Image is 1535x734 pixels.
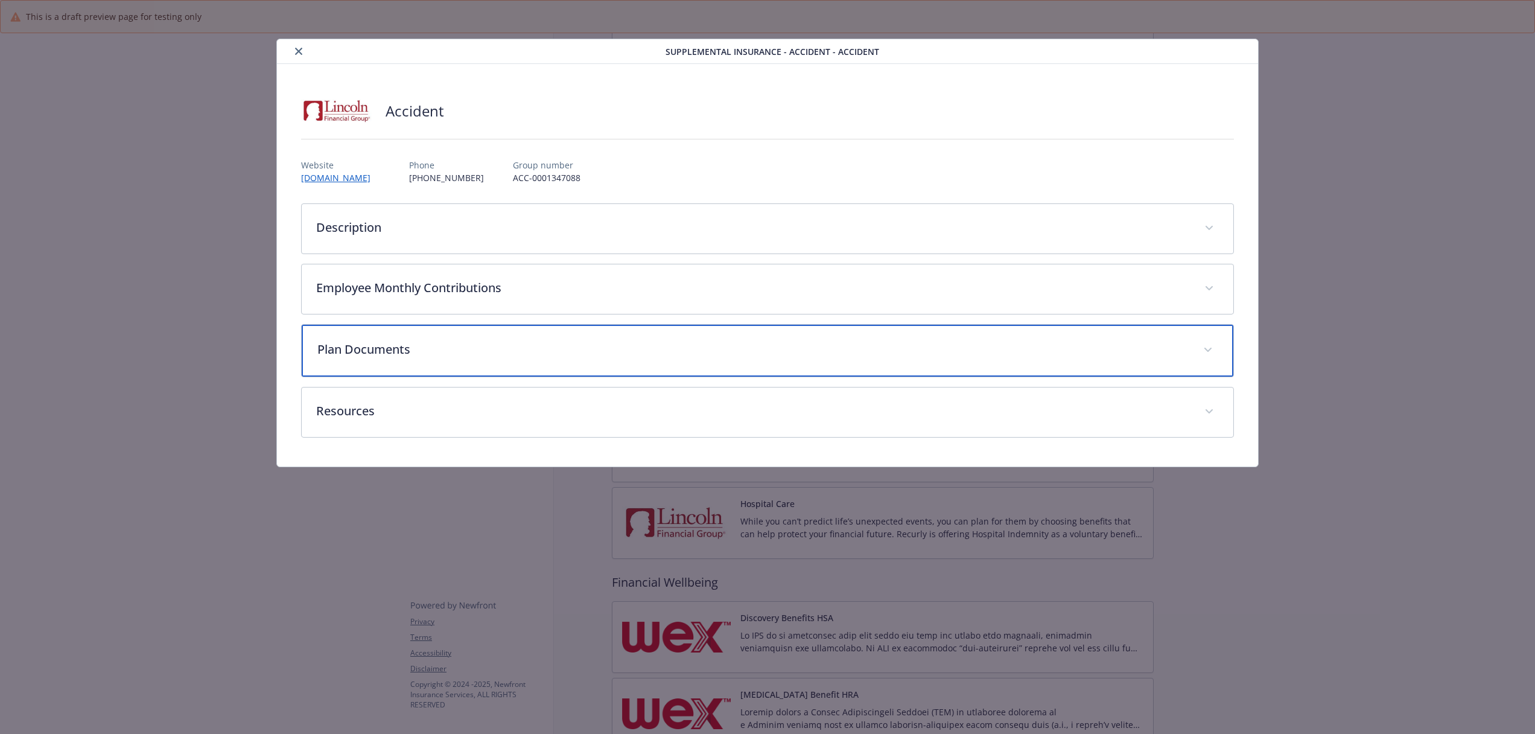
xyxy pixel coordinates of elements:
[386,101,444,121] h2: Accident
[301,159,380,171] p: Website
[409,171,484,184] p: [PHONE_NUMBER]
[316,219,1190,237] p: Description
[302,325,1233,377] div: Plan Documents
[513,159,580,171] p: Group number
[316,279,1190,297] p: Employee Monthly Contributions
[513,171,580,184] p: ACC-0001347088
[302,264,1233,314] div: Employee Monthly Contributions
[301,172,380,183] a: [DOMAIN_NAME]
[316,402,1190,420] p: Resources
[302,204,1233,254] div: Description
[302,388,1233,437] div: Resources
[409,159,484,171] p: Phone
[301,93,373,129] img: Lincoln Financial Group
[317,340,1189,359] p: Plan Documents
[291,44,306,59] button: close
[153,39,1381,467] div: details for plan Supplemental Insurance - Accident - Accident
[666,45,879,58] span: Supplemental Insurance - Accident - Accident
